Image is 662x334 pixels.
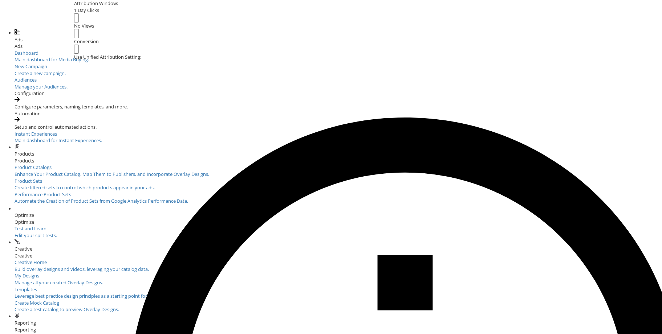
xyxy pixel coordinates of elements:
[15,219,662,226] div: Optimize
[74,38,99,45] span: Conversion
[15,259,662,266] div: Creative Home
[15,50,662,57] div: Dashboard
[15,124,662,131] div: Setup and control automated actions.
[15,63,662,70] div: New Campaign
[15,279,662,286] div: Manage all your created Overlay Designs.
[15,90,662,97] div: Configuration
[15,63,662,77] a: New CampaignCreate a new campaign.
[15,157,662,164] div: Products
[15,272,662,279] div: My Designs
[15,83,662,90] div: Manage your Audiences.
[15,164,662,177] a: Product CatalogsEnhance Your Product Catalog, Map Them to Publishers, and Incorporate Overlay Des...
[15,306,662,313] div: Create a test catalog to preview Overlay Designs.
[15,77,662,90] a: AudiencesManage your Audiences.
[15,225,105,232] div: Test and Learn
[15,300,662,313] a: Create Mock CatalogCreate a test catalog to preview Overlay Designs.
[15,246,32,252] span: Creative
[15,50,662,63] a: DashboardMain dashboard for Media Buying.
[15,300,662,306] div: Create Mock Catalog
[15,178,662,191] a: Product SetsCreate filtered sets to control which products appear in your ads.
[15,77,662,83] div: Audiences
[15,110,662,117] div: Automation
[74,7,99,13] span: 1 Day Clicks
[15,43,662,50] div: Ads
[15,70,662,77] div: Create a new campaign.
[15,252,662,259] div: Creative
[15,259,662,272] a: Creative HomeBuild overlay designs and videos, leveraging your catalog data.
[15,171,662,178] div: Enhance Your Product Catalog, Map Them to Publishers, and Incorporate Overlay Designs.
[15,131,662,144] a: Instant ExperiencesMain dashboard for Instant Experiences.
[15,184,662,191] div: Create filtered sets to control which products appear in your ads.
[15,326,662,333] div: Reporting
[74,54,141,61] label: Use Unified Attribution Setting:
[15,103,662,110] div: Configure parameters, naming templates, and more.
[15,191,662,205] a: Performance Product SetsAutomate the Creation of Product Sets from Google Analytics Performance D...
[15,150,34,157] span: Products
[15,164,662,171] div: Product Catalogs
[74,22,94,29] span: No Views
[15,293,662,300] div: Leverage best practice design principles as a starting point for overlay designs.
[15,272,662,286] a: My DesignsManage all your created Overlay Designs.
[15,286,662,293] div: Templates
[15,137,662,144] div: Main dashboard for Instant Experiences.
[15,198,662,205] div: Automate the Creation of Product Sets from Google Analytics Performance Data.
[15,36,23,43] span: Ads
[15,131,662,137] div: Instant Experiences
[15,225,105,239] a: Test and LearnEdit your split tests.
[15,319,36,326] span: Reporting
[15,178,662,185] div: Product Sets
[15,266,662,273] div: Build overlay designs and videos, leveraging your catalog data.
[15,286,662,300] a: TemplatesLeverage best practice design principles as a starting point for overlay designs.
[15,56,662,63] div: Main dashboard for Media Buying.
[15,191,662,198] div: Performance Product Sets
[15,212,34,218] span: Optimize
[15,232,105,239] div: Edit your split tests.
